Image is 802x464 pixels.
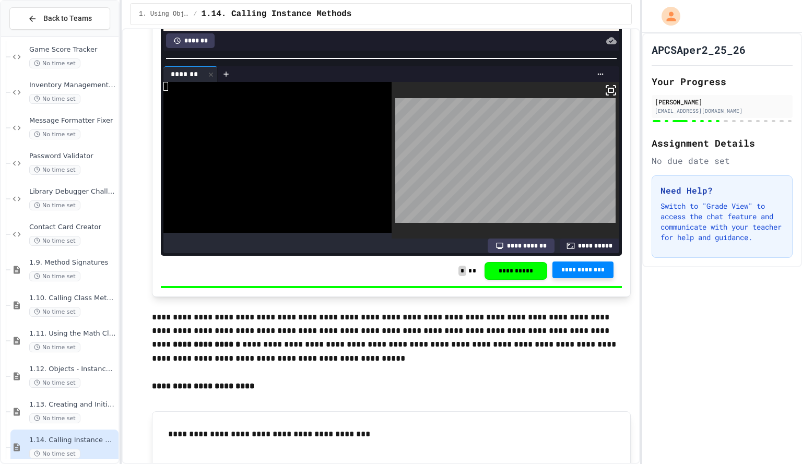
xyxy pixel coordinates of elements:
[29,258,116,267] span: 1.9. Method Signatures
[29,449,80,459] span: No time set
[29,200,80,210] span: No time set
[139,10,189,18] span: 1. Using Objects and Methods
[29,116,116,125] span: Message Formatter Fixer
[29,413,80,423] span: No time set
[43,13,92,24] span: Back to Teams
[29,223,116,232] span: Contact Card Creator
[651,4,683,28] div: My Account
[29,365,116,374] span: 1.12. Objects - Instances of Classes
[29,400,116,409] span: 1.13. Creating and Initializing Objects: Constructors
[29,152,116,161] span: Password Validator
[655,97,789,106] div: [PERSON_NAME]
[29,378,80,388] span: No time set
[661,201,784,243] p: Switch to "Grade View" to access the chat feature and communicate with your teacher for help and ...
[29,294,116,303] span: 1.10. Calling Class Methods
[29,236,80,246] span: No time set
[652,154,793,167] div: No due date set
[29,307,80,317] span: No time set
[29,271,80,281] span: No time set
[29,342,80,352] span: No time set
[29,129,80,139] span: No time set
[29,165,80,175] span: No time set
[29,187,116,196] span: Library Debugger Challenge
[655,107,789,115] div: [EMAIL_ADDRESS][DOMAIN_NAME]
[29,45,116,54] span: Game Score Tracker
[652,42,746,57] h1: APCSAper2_25_26
[29,58,80,68] span: No time set
[652,136,793,150] h2: Assignment Details
[29,94,80,104] span: No time set
[29,81,116,90] span: Inventory Management System
[201,8,351,20] span: 1.14. Calling Instance Methods
[652,74,793,89] h2: Your Progress
[661,184,784,197] h3: Need Help?
[29,436,116,445] span: 1.14. Calling Instance Methods
[193,10,197,18] span: /
[29,329,116,338] span: 1.11. Using the Math Class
